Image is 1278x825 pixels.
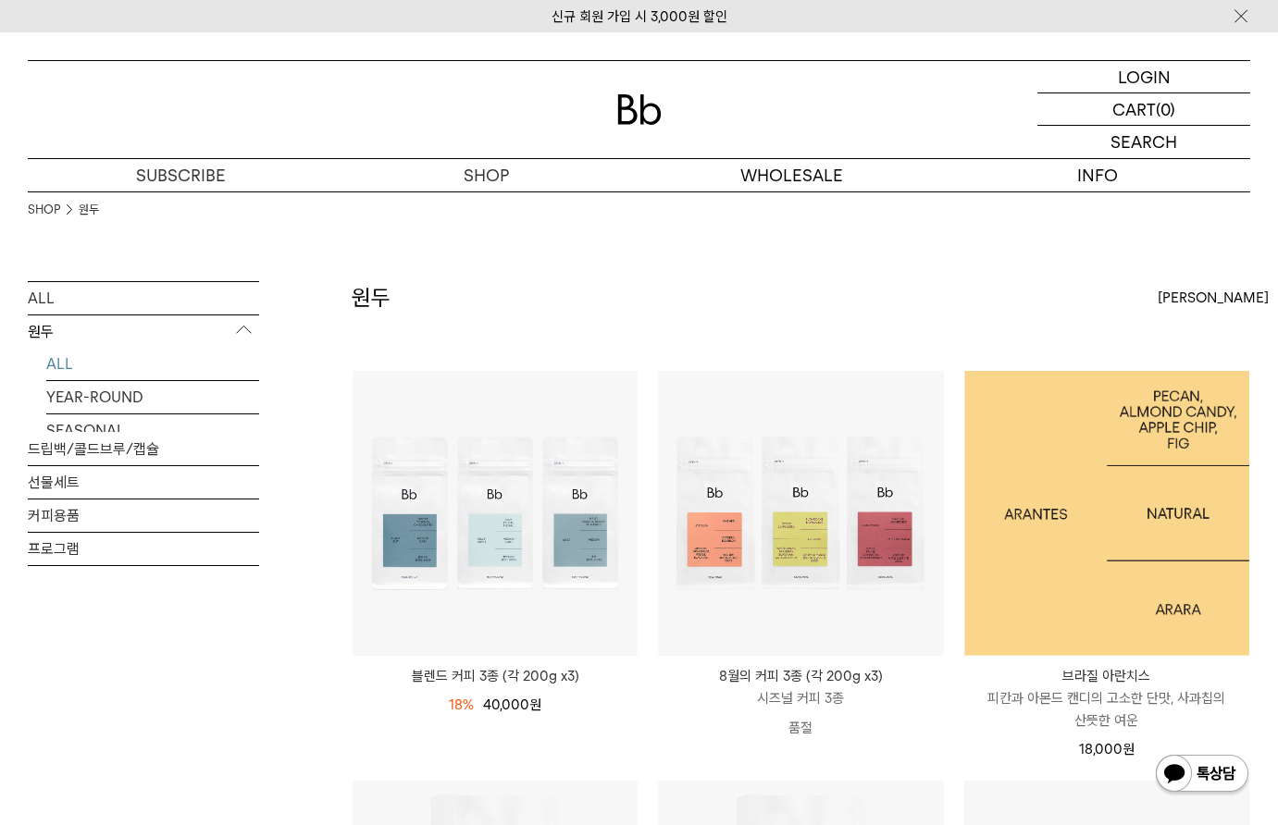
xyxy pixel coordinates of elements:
p: 품절 [658,709,943,746]
a: SHOP [28,201,60,219]
p: 원두 [28,315,259,349]
img: 1000000483_add2_079.jpg [964,371,1249,656]
a: ALL [28,282,259,314]
p: LOGIN [1118,61,1171,92]
a: ALL [46,348,259,380]
div: 18% [449,694,474,716]
img: 8월의 커피 3종 (각 200g x3) [658,371,943,656]
a: YEAR-ROUND [46,381,259,413]
img: 로고 [617,94,662,125]
a: LOGIN [1037,61,1250,93]
a: 브라질 아란치스 피칸과 아몬드 캔디의 고소한 단맛, 사과칩의 산뜻한 여운 [964,665,1249,732]
span: [PERSON_NAME] [1158,287,1269,309]
p: 시즈널 커피 3종 [658,687,943,709]
img: 블렌드 커피 3종 (각 200g x3) [353,371,638,656]
p: WHOLESALE [639,159,945,191]
a: 신규 회원 가입 시 3,000원 할인 [552,8,727,25]
p: (0) [1156,93,1175,125]
a: 블렌드 커피 3종 (각 200g x3) [353,665,638,687]
a: SEASONAL [46,414,259,447]
a: 프로그램 [28,533,259,565]
p: CART [1112,93,1156,125]
p: 피칸과 아몬드 캔디의 고소한 단맛, 사과칩의 산뜻한 여운 [964,687,1249,732]
span: 원 [1123,741,1135,757]
p: INFO [945,159,1250,191]
span: 18,000 [1079,741,1135,757]
a: 8월의 커피 3종 (각 200g x3) 시즈널 커피 3종 [658,665,943,709]
a: 커피용품 [28,499,259,532]
span: 원 [529,696,541,713]
a: CART (0) [1037,93,1250,126]
a: 원두 [79,201,99,219]
p: 브라질 아란치스 [964,665,1249,687]
a: SHOP [333,159,639,191]
img: 카카오톡 채널 1:1 채팅 버튼 [1154,753,1250,797]
span: 40,000 [483,696,541,713]
a: 드립백/콜드브루/캡슐 [28,433,259,465]
h2: 원두 [352,282,391,314]
p: 8월의 커피 3종 (각 200g x3) [658,665,943,687]
a: 브라질 아란치스 [964,371,1249,656]
a: SUBSCRIBE [28,159,333,191]
a: 선물세트 [28,466,259,499]
p: SEARCH [1110,126,1177,158]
